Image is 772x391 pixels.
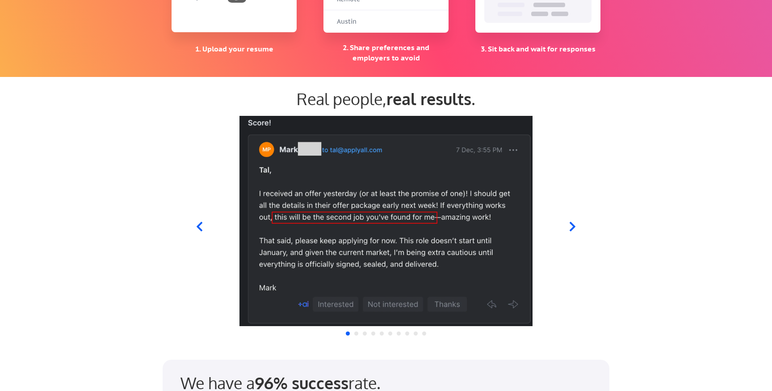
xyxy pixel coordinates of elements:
[337,17,382,26] div: Austin
[172,89,600,108] div: Real people, .
[386,89,471,109] strong: real results
[323,42,449,63] div: 2. Share preferences and employers to avoid
[475,44,600,54] div: 3. Sit back and wait for responses
[172,44,297,54] div: 1. Upload your resume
